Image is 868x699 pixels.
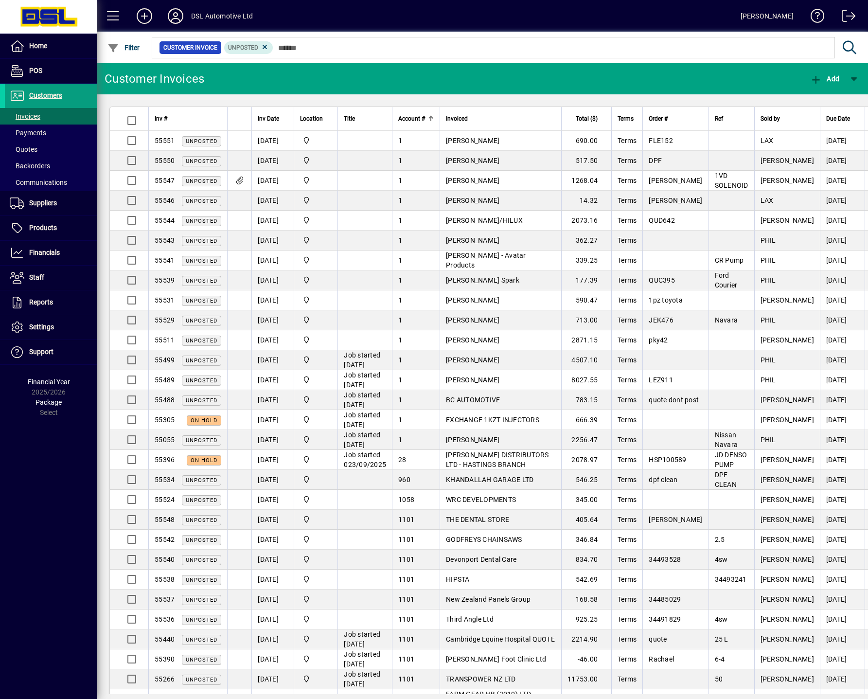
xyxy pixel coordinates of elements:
span: Terms [618,296,637,304]
span: Terms [618,113,634,124]
span: 1 [398,376,402,384]
span: 55305 [155,416,175,424]
td: [DATE] [251,171,294,191]
span: Unposted [186,437,217,444]
td: 713.00 [561,310,611,330]
span: PHIL [761,276,776,284]
td: [DATE] [251,350,294,370]
span: On hold [191,417,217,424]
span: 55544 [155,216,175,224]
span: Unposted [186,278,217,284]
span: 55511 [155,336,175,344]
td: 2078.97 [561,450,611,470]
span: Unposted [186,477,217,484]
td: [DATE] [820,151,865,171]
span: [PERSON_NAME] [649,197,702,204]
td: [DATE] [820,430,865,450]
span: [PERSON_NAME] [446,376,499,384]
td: 405.64 [561,510,611,530]
span: WRC DEVELOPMENTS [446,496,516,503]
a: Home [5,34,97,58]
span: Terms [618,376,637,384]
span: Terms [618,316,637,324]
span: JEK476 [649,316,673,324]
span: [PERSON_NAME] [761,336,814,344]
span: Central [300,394,332,405]
a: Knowledge Base [803,2,825,34]
span: PHIL [761,256,776,264]
td: [DATE] [820,490,865,510]
span: Communications [10,179,67,186]
span: [PERSON_NAME] [446,177,499,184]
span: Terms [618,456,637,464]
span: 1101 [398,516,414,523]
span: 55529 [155,316,175,324]
a: Settings [5,315,97,340]
td: [DATE] [820,131,865,151]
span: Terms [618,157,637,164]
span: BC AUTOMOTIVE [446,396,500,404]
span: Terms [618,236,637,244]
span: 1 [398,236,402,244]
td: [DATE] [251,370,294,390]
a: Backorders [5,158,97,174]
span: [PERSON_NAME] [761,157,814,164]
span: [PERSON_NAME] Spark [446,276,519,284]
span: Unposted [186,238,217,244]
span: [PERSON_NAME]/HILUX [446,216,523,224]
div: Due Date [826,113,859,124]
span: KHANDALLAH GARAGE LTD [446,476,533,484]
span: [PERSON_NAME] [649,516,702,523]
a: Logout [834,2,856,34]
span: 1 [398,396,402,404]
span: [PERSON_NAME] [761,216,814,224]
span: Unposted [186,377,217,384]
span: PHIL [761,376,776,384]
span: 1 [398,356,402,364]
span: [PERSON_NAME] [446,157,499,164]
span: 28 [398,456,407,464]
span: Job started [DATE] [344,371,380,389]
td: [DATE] [251,450,294,470]
td: [DATE] [820,290,865,310]
a: Suppliers [5,191,97,215]
span: Nissan Navara [715,431,738,448]
span: Terms [618,476,637,484]
span: [PERSON_NAME] [446,316,499,324]
div: Customer Invoices [105,71,204,87]
span: 55524 [155,496,175,503]
span: PHIL [761,316,776,324]
div: Total ($) [567,113,606,124]
mat-chip: Customer Invoice Status: Unposted [224,41,273,54]
span: Terms [618,216,637,224]
td: 690.00 [561,131,611,151]
span: Central [300,454,332,465]
span: [PERSON_NAME] [761,456,814,464]
a: Financials [5,241,97,265]
span: Central [300,534,332,545]
button: Add [808,70,842,88]
td: [DATE] [820,171,865,191]
td: 14.32 [561,191,611,211]
span: [PERSON_NAME] [446,356,499,364]
a: Support [5,340,97,364]
span: Home [29,42,47,50]
td: 666.39 [561,410,611,430]
span: 55547 [155,177,175,184]
a: Quotes [5,141,97,158]
span: 1pz toyota [649,296,683,304]
a: Invoices [5,108,97,125]
span: Terms [618,356,637,364]
span: Suppliers [29,199,57,207]
span: Central [300,175,332,186]
button: Profile [160,7,191,25]
span: Job started [DATE] [344,431,380,448]
span: [PERSON_NAME] [446,336,499,344]
span: Unposted [186,158,217,164]
span: LAX [761,197,774,204]
span: quote dont post [649,396,699,404]
span: PHIL [761,356,776,364]
div: Title [344,113,386,124]
span: Unposted [186,258,217,264]
span: 1 [398,336,402,344]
